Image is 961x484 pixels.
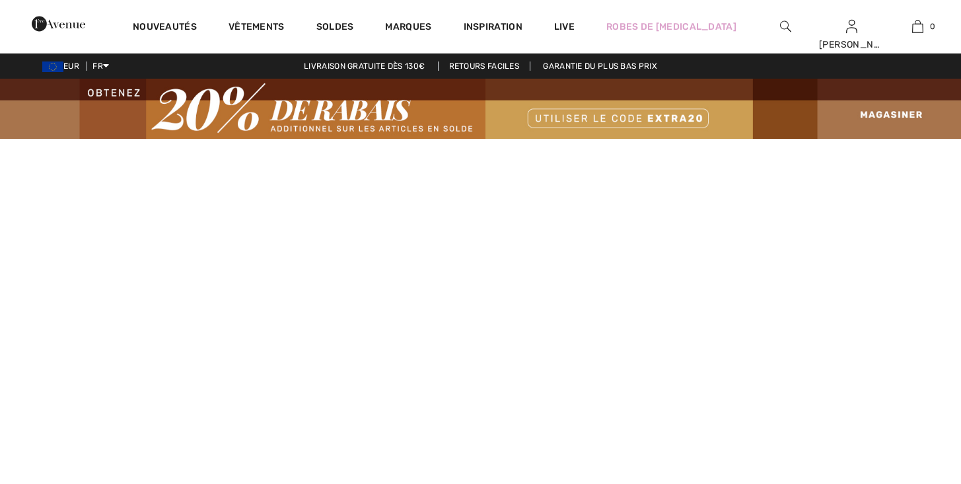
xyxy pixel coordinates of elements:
a: Livraison gratuite dès 130€ [293,61,435,71]
iframe: Ouvre un widget dans lequel vous pouvez trouver plus d’informations [878,444,948,477]
a: Robes de [MEDICAL_DATA] [606,20,736,34]
a: Soldes [316,21,354,35]
div: [PERSON_NAME] [819,38,884,52]
img: recherche [780,19,791,34]
span: Inspiration [464,21,522,35]
img: Mon panier [912,19,923,34]
a: Marques [385,21,431,35]
a: 0 [885,19,950,34]
span: EUR [42,61,85,71]
img: Euro [42,61,63,72]
a: Retours faciles [438,61,531,71]
img: 1ère Avenue [32,11,85,37]
a: Live [554,20,575,34]
a: Nouveautés [133,21,197,35]
a: Se connecter [846,20,857,32]
a: Garantie du plus bas prix [532,61,668,71]
span: FR [92,61,109,71]
img: Mes infos [846,19,857,34]
span: 0 [930,20,935,32]
a: Vêtements [229,21,285,35]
